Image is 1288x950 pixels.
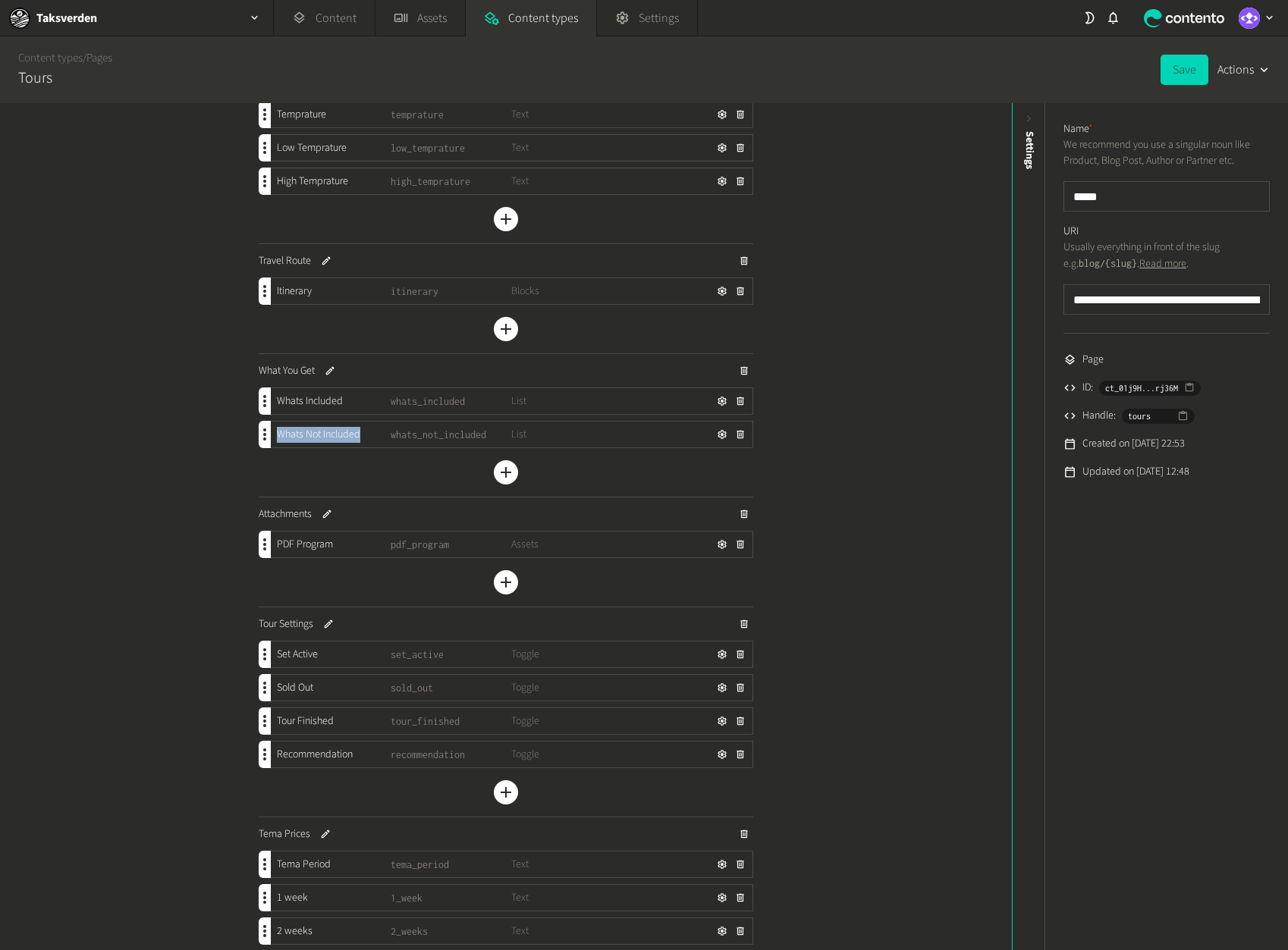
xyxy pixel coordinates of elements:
span: Tema Period [277,857,331,873]
span: Set Active [277,647,318,663]
h2: Taksverden [36,9,97,27]
span: Text [511,107,632,123]
span: sold_out [391,680,511,696]
span: PDF Program [277,537,333,553]
span: Whats Included [277,393,343,409]
span: Updated on [DATE] 12:48 [1082,464,1189,480]
span: recommendation [391,747,511,763]
span: ct_01j9H...rj36M [1105,381,1178,395]
span: Settings [1022,131,1038,169]
span: Whats Not Included [277,427,360,443]
span: temprature [391,107,511,123]
h4: Tour Settings [259,616,313,632]
p: Usually everything in front of the slug e.g. . . [1063,240,1270,272]
button: Save [1161,55,1208,85]
span: Toggle [511,713,632,729]
span: Page [1082,352,1104,368]
span: pdf_program [391,537,511,553]
span: Temprature [277,107,326,123]
button: ct_01j9H...rj36M [1099,381,1201,396]
span: List [511,427,632,443]
span: Text [511,890,632,906]
span: whats_not_included [391,427,511,443]
span: high_temprature [391,174,511,190]
span: set_active [391,647,511,663]
span: low_temprature [391,140,511,156]
span: List [511,393,632,409]
a: Read more [1139,256,1186,271]
button: Actions [1217,55,1270,85]
span: 1_week [391,890,511,906]
span: Content types [508,9,578,27]
span: tour_finished [391,713,511,729]
span: whats_included [391,393,511,409]
span: Text [511,857,632,873]
span: Text [511,140,632,156]
h4: Travel Route [259,253,311,269]
img: Eirik Kyrkjeeide [1239,8,1260,29]
span: Blocks [511,284,632,299]
h4: Tema Prices [259,826,310,842]
span: Low Temprature [277,140,347,156]
label: URI [1063,224,1079,240]
img: Taksverden [9,8,30,29]
span: Toggle [511,680,632,696]
span: Sold Out [277,680,313,696]
code: blog/{slug} [1079,258,1137,269]
h2: Tours [18,67,52,89]
span: Text [511,923,632,939]
span: 2 weeks [277,923,313,939]
span: Recommendation [277,747,353,763]
p: We recommend you use a singular noun like Product, Blog Post, Author or Partner etc. [1063,137,1270,169]
span: 1 week [277,890,308,906]
span: Handle: [1082,408,1116,424]
button: tours [1122,409,1195,424]
span: ID: [1082,380,1093,396]
span: Itinerary [277,284,312,299]
span: Text [511,174,632,190]
span: tours [1128,409,1151,423]
span: High Temprature [277,174,348,190]
span: Settings [639,9,679,27]
span: Toggle [511,747,632,763]
span: 2_weeks [391,923,511,939]
span: Created on [DATE] 22:53 [1082,436,1185,452]
span: itinerary [391,284,511,299]
a: Pages [86,50,112,66]
span: Tour Finished [277,713,334,729]
label: Name [1063,121,1093,137]
h4: What You Get [259,363,315,379]
h4: Attachments [259,506,312,522]
span: Toggle [511,647,632,663]
span: tema_period [391,857,511,873]
span: Assets [511,537,632,553]
a: Content types [18,50,83,66]
span: / [83,50,86,66]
